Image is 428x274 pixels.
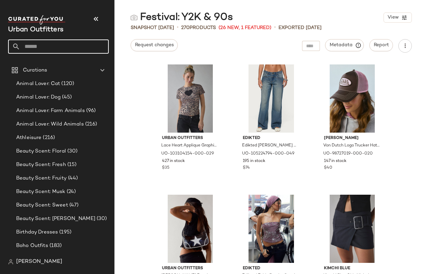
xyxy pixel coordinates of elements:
[243,266,300,272] span: Edikted
[16,120,84,128] span: Animal Lover: Wild Animals
[181,24,216,31] div: Products
[162,165,169,171] span: $35
[48,242,62,250] span: (183)
[135,43,174,48] span: Request changes
[16,161,66,169] span: Beauty Scent: Fresh
[323,143,380,149] span: Von Dutch Logo Trucker Hat in Brown/Pink, Women's at Urban Outfitters
[58,228,71,236] span: (195)
[16,134,41,142] span: Athleisure
[16,147,66,155] span: Beauty Scent: Floral
[161,143,218,149] span: Lace Heart Applique Graphic Leopard Print Baby Tee in Leopard Print, Women's at Urban Outfitters
[177,24,178,32] span: •
[274,24,276,32] span: •
[387,15,399,20] span: View
[162,135,219,141] span: Urban Outfitters
[324,158,347,164] span: 147 in stock
[162,158,185,164] span: 427 in stock
[324,165,332,171] span: $40
[95,215,107,223] span: (30)
[23,66,47,74] span: Curations
[243,158,265,164] span: 195 in stock
[68,201,79,209] span: (47)
[369,39,393,51] button: Report
[219,24,271,31] span: (26 New, 1 Featured)
[237,64,305,133] img: 105224794_049_m
[242,151,294,157] span: UO-105224794-000-049
[157,64,224,133] img: 103104154_029_b
[162,266,219,272] span: Urban Outfitters
[8,259,13,265] img: svg%3e
[66,147,78,155] span: (30)
[16,174,67,182] span: Beauty Scent: Fruity
[131,24,174,31] span: Snapshot [DATE]
[243,135,300,141] span: Edikted
[329,42,360,48] span: Metadata
[131,11,233,24] div: Festival: Y2K & 90s
[131,14,137,21] img: svg%3e
[323,151,373,157] span: UO-98727019-000-020
[324,266,381,272] span: Kimchi Blue
[16,258,62,266] span: [PERSON_NAME]
[16,188,65,196] span: Beauty Scent: Musk
[67,174,78,182] span: (44)
[324,135,381,141] span: [PERSON_NAME]
[373,43,389,48] span: Report
[16,215,95,223] span: Beauty Scent: [PERSON_NAME]
[319,195,386,263] img: 102084639_001_b
[157,195,224,263] img: 76004241_001_b
[16,93,61,101] span: Animal Lover: Dog
[16,228,58,236] span: Birthday Dresses
[16,201,68,209] span: Beauty Scent: Sweet
[325,39,364,51] button: Metadata
[8,15,65,25] img: cfy_white_logo.C9jOOHJF.svg
[16,242,48,250] span: Boho Outfits
[16,107,85,115] span: Animal Lover: Farm Animals
[41,134,55,142] span: (216)
[131,39,178,51] button: Request changes
[65,188,76,196] span: (24)
[66,161,77,169] span: (15)
[60,80,74,88] span: (120)
[278,24,322,31] p: Exported [DATE]
[319,64,386,133] img: 98727019_020_b
[242,143,299,149] span: Edikted [PERSON_NAME] Curved Stitch Low Rise Jeans in Blue/Washed, Women's at Urban Outfitters
[16,80,60,88] span: Animal Lover: Cat
[384,12,412,23] button: View
[237,195,305,263] img: 103222873_059_m
[243,165,250,171] span: $74
[8,26,63,33] span: Current Company Name
[181,25,190,30] span: 270
[161,151,214,157] span: UO-103104154-000-029
[61,93,72,101] span: (45)
[84,120,97,128] span: (216)
[85,107,96,115] span: (96)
